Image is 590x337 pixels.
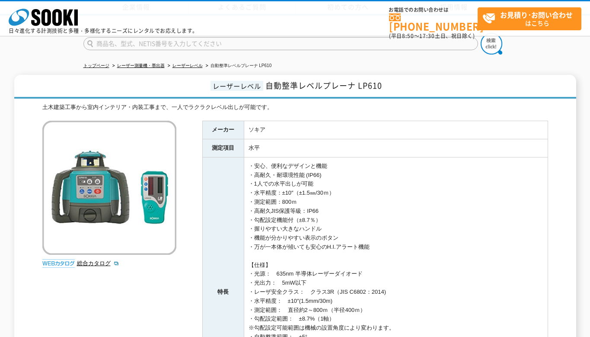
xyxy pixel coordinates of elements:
[481,33,502,55] img: btn_search.png
[389,7,478,13] span: お電話でのお問い合わせは
[500,10,573,20] strong: お見積り･お問い合わせ
[482,8,581,29] span: はこちら
[265,80,382,91] span: 自動整準レベルプレーナ LP610
[202,139,244,157] th: 測定項目
[202,121,244,139] th: メーカー
[172,63,203,68] a: レーザーレベル
[9,28,198,33] p: 日々進化する計測技術と多種・多様化するニーズにレンタルでお応えします。
[83,63,109,68] a: トップページ
[77,260,119,266] a: 総合カタログ
[389,13,478,31] a: [PHONE_NUMBER]
[117,63,165,68] a: レーザー測量機・墨出器
[389,32,475,40] span: (平日 ～ 土日、祝日除く)
[478,7,581,30] a: お見積り･お問い合わせはこちら
[419,32,435,40] span: 17:30
[244,139,548,157] td: 水平
[83,37,478,50] input: 商品名、型式、NETIS番号を入力してください
[402,32,414,40] span: 8:50
[244,121,548,139] td: ソキア
[42,259,75,268] img: webカタログ
[42,103,548,112] div: 土木建築工事から室内インテリア・内装工事まで、一人でラクラクレベル出しが可能です。
[210,81,263,91] span: レーザーレベル
[42,121,176,255] img: 自動整準レベルプレーナ LP610
[204,61,272,71] li: 自動整準レベルプレーナ LP610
